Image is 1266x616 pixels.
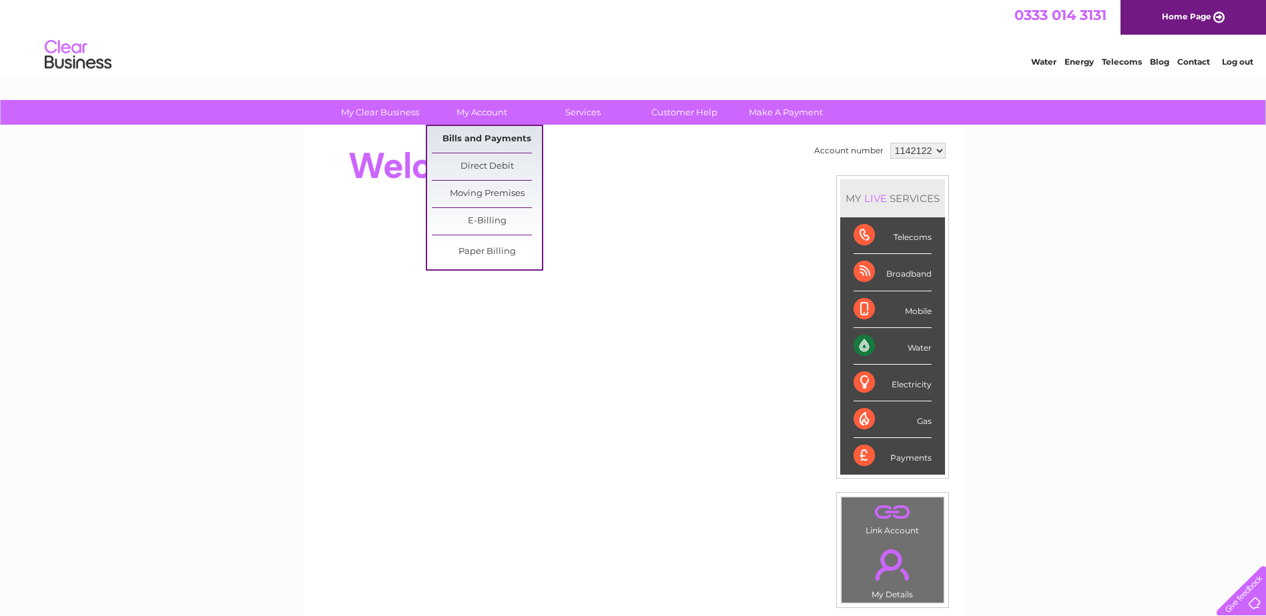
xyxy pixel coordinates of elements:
[845,541,940,588] a: .
[841,497,944,539] td: Link Account
[432,208,542,235] a: E-Billing
[426,100,537,125] a: My Account
[432,126,542,153] a: Bills and Payments
[1064,57,1094,67] a: Energy
[528,100,638,125] a: Services
[731,100,841,125] a: Make A Payment
[854,328,932,365] div: Water
[840,179,945,217] div: MY SERVICES
[432,239,542,265] a: Paper Billing
[1222,57,1253,67] a: Log out
[841,538,944,603] td: My Details
[862,192,890,205] div: LIVE
[854,401,932,438] div: Gas
[854,217,932,254] div: Telecoms
[854,365,932,401] div: Electricity
[44,35,112,75] img: logo.png
[325,100,435,125] a: My Clear Business
[318,7,949,65] div: Clear Business is a trading name of Verastar Limited (registered in [GEOGRAPHIC_DATA] No. 3667643...
[1102,57,1142,67] a: Telecoms
[854,438,932,474] div: Payments
[845,501,940,524] a: .
[1031,57,1056,67] a: Water
[1150,57,1169,67] a: Blog
[1177,57,1210,67] a: Contact
[432,153,542,180] a: Direct Debit
[1014,7,1106,23] a: 0333 014 3131
[854,291,932,328] div: Mobile
[432,181,542,207] a: Moving Premises
[854,254,932,291] div: Broadband
[811,139,887,162] td: Account number
[629,100,739,125] a: Customer Help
